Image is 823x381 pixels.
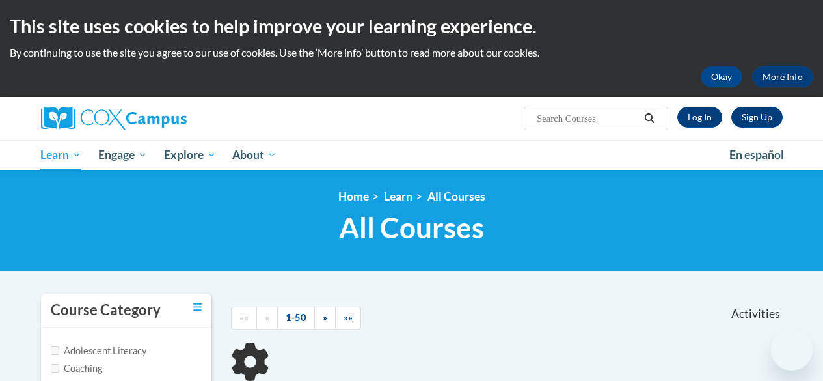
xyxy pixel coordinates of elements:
[51,361,102,376] label: Coaching
[51,346,59,355] input: Checkbox for Options
[239,312,249,323] span: ««
[731,107,783,128] a: Register
[41,107,275,130] a: Cox Campus
[701,66,742,87] button: Okay
[640,111,659,126] button: Search
[384,190,412,203] a: Learn
[752,66,813,87] a: More Info
[232,147,277,163] span: About
[535,111,640,126] input: Search Courses
[231,307,257,330] a: Begining
[51,344,147,358] label: Adolescent Literacy
[98,147,147,163] span: Engage
[338,190,369,203] a: Home
[51,364,59,373] input: Checkbox for Options
[729,148,784,162] span: En español
[155,140,224,170] a: Explore
[31,140,792,170] div: Main menu
[10,46,813,60] p: By continuing to use the site you agree to our use of cookies. Use the ‘More info’ button to read...
[339,210,484,245] span: All Courses
[771,329,813,371] iframe: Button to launch messaging window
[40,147,81,163] span: Learn
[677,107,722,128] a: Log In
[256,307,278,330] a: Previous
[51,300,161,320] h3: Course Category
[224,140,285,170] a: About
[277,307,315,330] a: 1-50
[721,141,792,169] a: En español
[10,13,813,39] h2: This site uses cookies to help improve your learning experience.
[323,312,327,323] span: »
[164,147,216,163] span: Explore
[265,312,269,323] span: «
[41,107,187,130] img: Cox Campus
[33,140,90,170] a: Learn
[335,307,361,330] a: End
[314,307,336,330] a: Next
[344,312,353,323] span: »»
[90,140,155,170] a: Engage
[193,300,202,315] a: Toggle collapse
[427,190,485,203] a: All Courses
